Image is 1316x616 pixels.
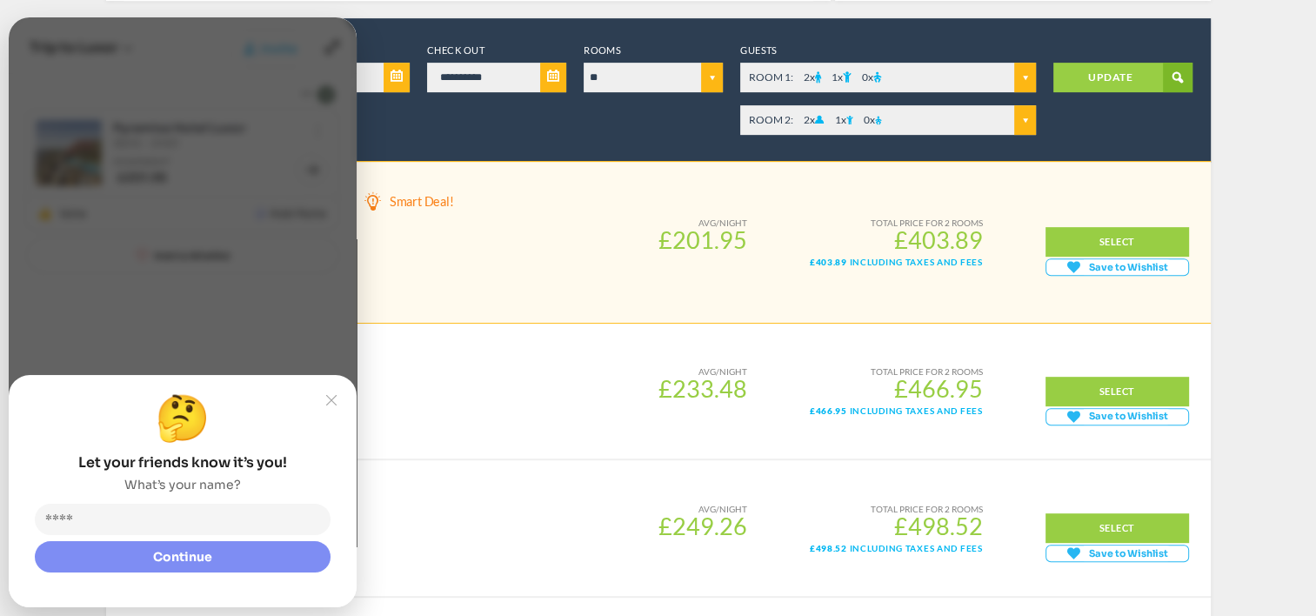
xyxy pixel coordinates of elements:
span: 1 [832,70,838,84]
small: AVG/NIGHT [658,365,747,378]
gamitee-draggable-frame: Joyned Window [9,17,357,607]
label: Check Out [427,43,566,58]
span: 2 [804,113,810,126]
a: SELECT [1045,377,1189,406]
span: £498.52 [810,543,847,553]
span: 1 [835,113,841,126]
span: £466.95 [810,381,983,397]
span: 2 [804,70,810,84]
gamitee-button: Get your friends' opinions [1045,408,1189,425]
gamitee-button: Get your friends' opinions [1045,545,1189,562]
span: Including taxes and fees [849,405,982,416]
small: TOTAL PRICE FOR 2 ROOMS [810,365,983,378]
span: £403.89 [810,232,983,248]
span: 0 [862,70,868,84]
span: ROOM 1: [749,70,793,84]
small: TOTAL PRICE FOR 2 ROOMS [810,217,983,230]
span: £403.89 [810,257,847,267]
label: Guests [740,43,1036,58]
small: AVG/NIGHT [658,217,747,230]
span: £498.52 [810,519,983,534]
span: Including taxes and fees [849,543,982,553]
span: £233.48 [658,381,747,397]
a: SELECT [1045,513,1189,543]
span: £466.95 [810,405,847,416]
small: AVG/NIGHT [658,503,747,516]
span: x x x [740,63,1036,92]
a: UPDATE [1053,63,1192,92]
span: x x x [740,105,1036,135]
label: Rooms [584,43,723,58]
gamitee-button: Get your friends' opinions [1045,258,1189,276]
span: £249.26 [658,519,747,534]
span: 0 [864,113,870,126]
span: £201.95 [658,232,747,248]
small: TOTAL PRICE FOR 2 ROOMS [810,503,983,516]
span: Including taxes and fees [849,257,982,267]
span: ROOM 2: [749,113,793,126]
a: SELECT [1045,227,1189,257]
div: Smart Deal! [364,192,636,211]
